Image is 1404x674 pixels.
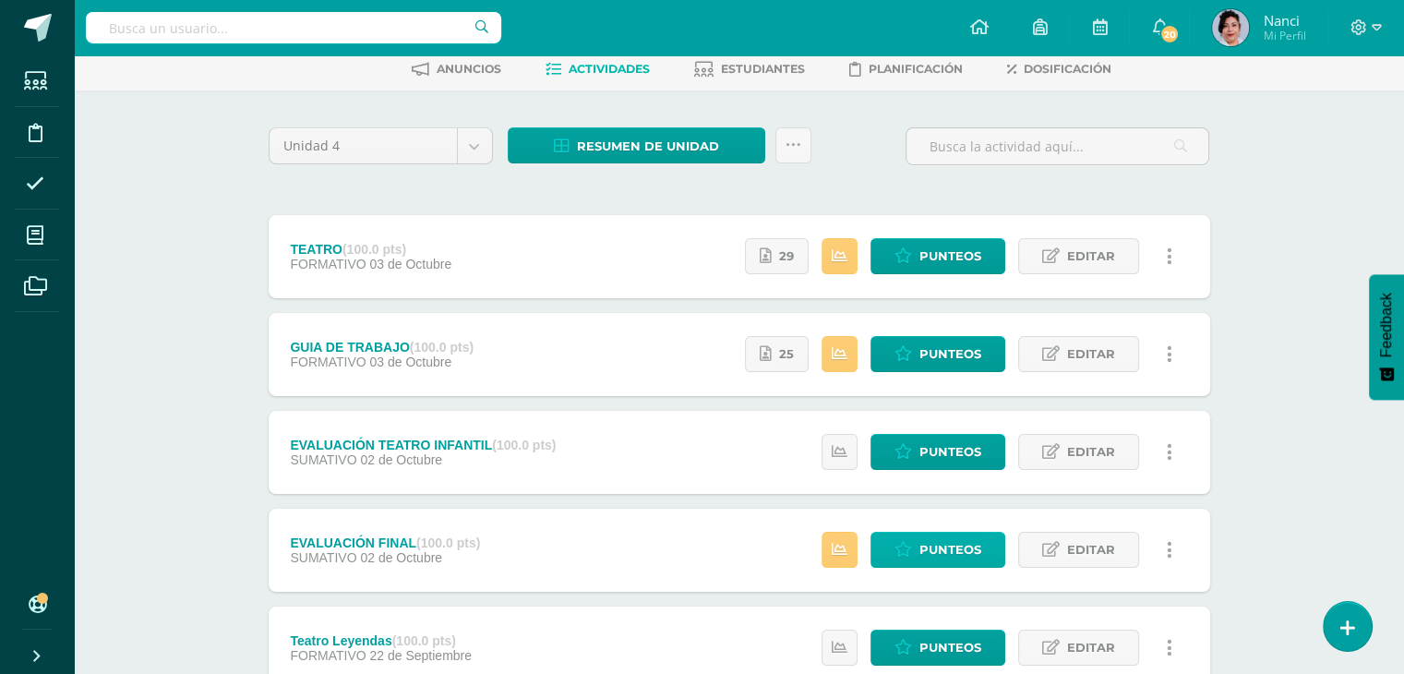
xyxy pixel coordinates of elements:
span: 03 de Octubre [369,355,451,369]
strong: (100.0 pts) [342,242,406,257]
img: df771cb2c248fc4d80dbd42dee062b28.png [1212,9,1249,46]
span: SUMATIVO [290,550,356,565]
a: 25 [745,336,809,372]
a: Punteos [870,336,1005,372]
span: 29 [779,239,794,273]
input: Busca un usuario... [86,12,501,43]
div: EVALUACIÓN FINAL [290,536,480,550]
span: Nanci [1263,11,1305,30]
div: GUIA DE TRABAJO [290,340,474,355]
span: Editar [1067,337,1115,371]
span: Mi Perfil [1263,28,1305,43]
div: TEATRO [290,242,451,257]
span: 02 de Octubre [360,550,442,565]
span: Editar [1067,533,1115,567]
span: Unidad 4 [283,128,443,163]
span: Punteos [919,337,981,371]
a: Punteos [870,238,1005,274]
span: Resumen de unidad [577,129,719,163]
span: Editar [1067,239,1115,273]
a: Dosificación [1007,54,1111,84]
a: Estudiantes [694,54,805,84]
span: Dosificación [1024,62,1111,76]
span: Planificación [869,62,963,76]
a: Planificación [849,54,963,84]
span: 22 de Septiembre [369,648,472,663]
a: Unidad 4 [270,128,492,163]
span: FORMATIVO [290,355,366,369]
span: 02 de Octubre [360,452,442,467]
strong: (100.0 pts) [410,340,474,355]
span: Punteos [919,435,981,469]
button: Feedback - Mostrar encuesta [1369,274,1404,400]
span: Punteos [919,631,981,665]
span: Feedback [1378,293,1395,357]
span: FORMATIVO [290,648,366,663]
a: Anuncios [412,54,501,84]
input: Busca la actividad aquí... [906,128,1208,164]
div: EVALUACIÓN TEATRO INFANTIL [290,438,556,452]
a: 29 [745,238,809,274]
strong: (100.0 pts) [492,438,556,452]
div: Teatro Leyendas [290,633,472,648]
span: Estudiantes [721,62,805,76]
span: Punteos [919,533,981,567]
strong: (100.0 pts) [392,633,456,648]
a: Punteos [870,630,1005,666]
span: Actividades [569,62,650,76]
a: Actividades [546,54,650,84]
span: Anuncios [437,62,501,76]
span: SUMATIVO [290,452,356,467]
span: FORMATIVO [290,257,366,271]
a: Punteos [870,434,1005,470]
span: Editar [1067,435,1115,469]
span: 03 de Octubre [369,257,451,271]
span: Editar [1067,631,1115,665]
span: Punteos [919,239,981,273]
a: Punteos [870,532,1005,568]
span: 25 [779,337,794,371]
span: 20 [1159,24,1180,44]
strong: (100.0 pts) [416,536,480,550]
a: Resumen de unidad [508,127,765,163]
